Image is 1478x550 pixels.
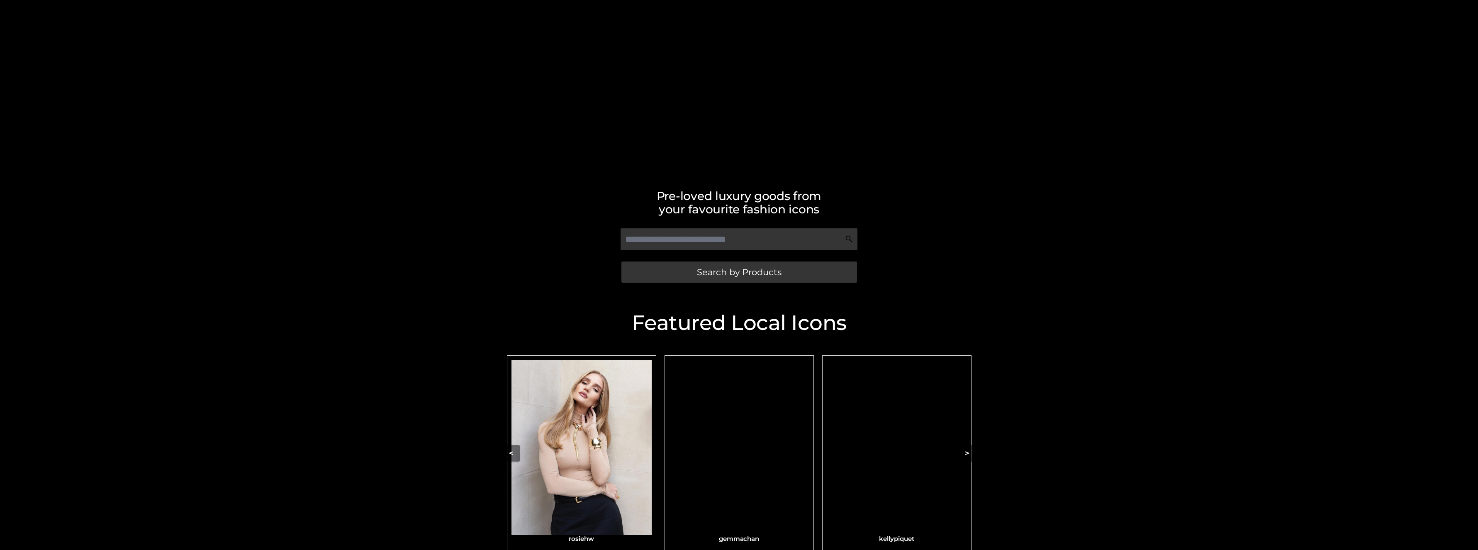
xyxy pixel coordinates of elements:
[845,235,853,243] img: Search Icon
[827,360,967,535] img: kellypiquet
[669,535,809,543] h3: gemmachan
[503,313,976,333] h2: Featured Local Icons​
[511,535,652,543] h3: rosiehw
[511,360,652,535] img: rosiehw
[669,360,809,535] img: gemmachan
[503,189,976,216] h2: Pre-loved luxury goods from your favourite fashion icons
[503,445,520,462] button: <
[959,445,976,462] button: >
[827,535,967,543] h3: kellypiquet
[621,262,857,283] a: Search by Products
[697,268,782,276] span: Search by Products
